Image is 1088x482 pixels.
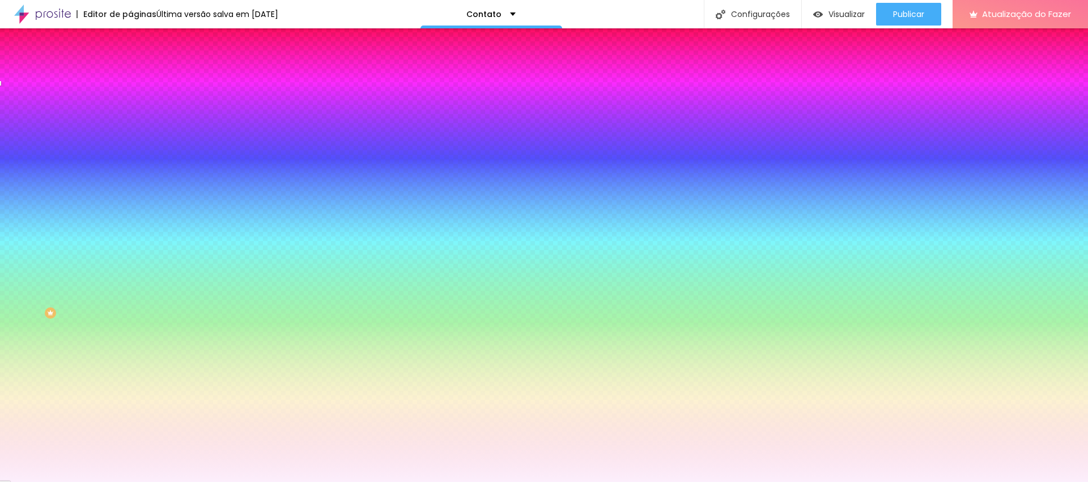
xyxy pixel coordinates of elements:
[466,9,501,20] font: Contato
[83,9,156,20] font: Editor de páginas
[716,10,725,19] img: Ícone
[828,9,865,20] font: Visualizar
[893,9,924,20] font: Publicar
[731,9,790,20] font: Configurações
[802,3,876,26] button: Visualizar
[876,3,941,26] button: Publicar
[982,8,1071,20] font: Atualização do Fazer
[156,9,278,20] font: Última versão salva em [DATE]
[813,10,823,19] img: view-1.svg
